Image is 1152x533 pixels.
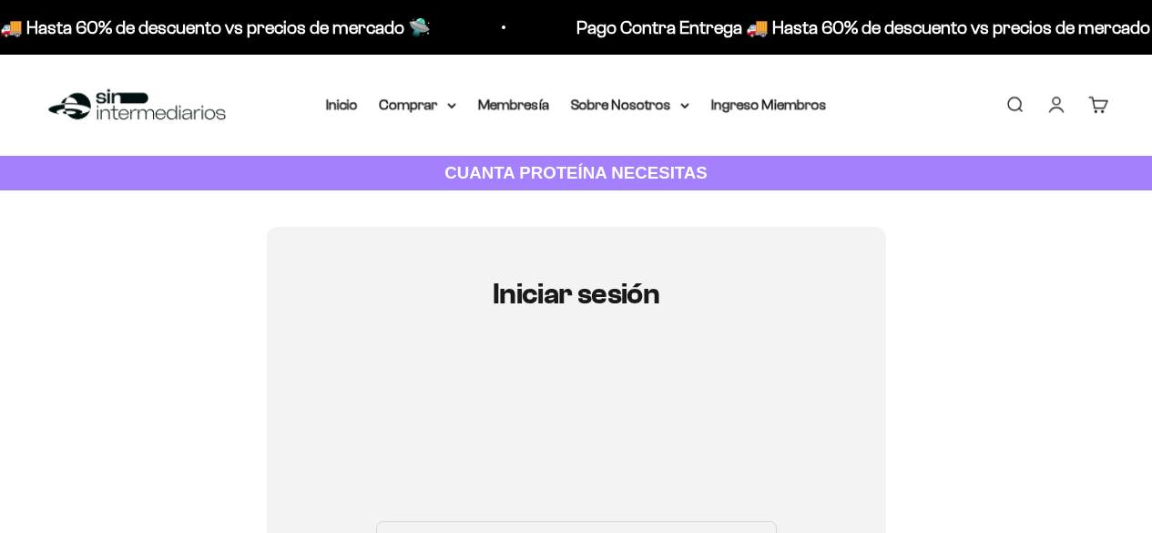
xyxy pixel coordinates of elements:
[380,93,456,117] summary: Comprar
[376,278,777,310] h1: Iniciar sesión
[571,93,689,117] summary: Sobre Nosotros
[376,363,777,499] iframe: Social Login Buttons
[711,97,827,112] a: Ingreso Miembros
[326,97,358,112] a: Inicio
[478,97,549,112] a: Membresía
[444,163,708,182] strong: CUANTA PROTEÍNA NECESITAS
